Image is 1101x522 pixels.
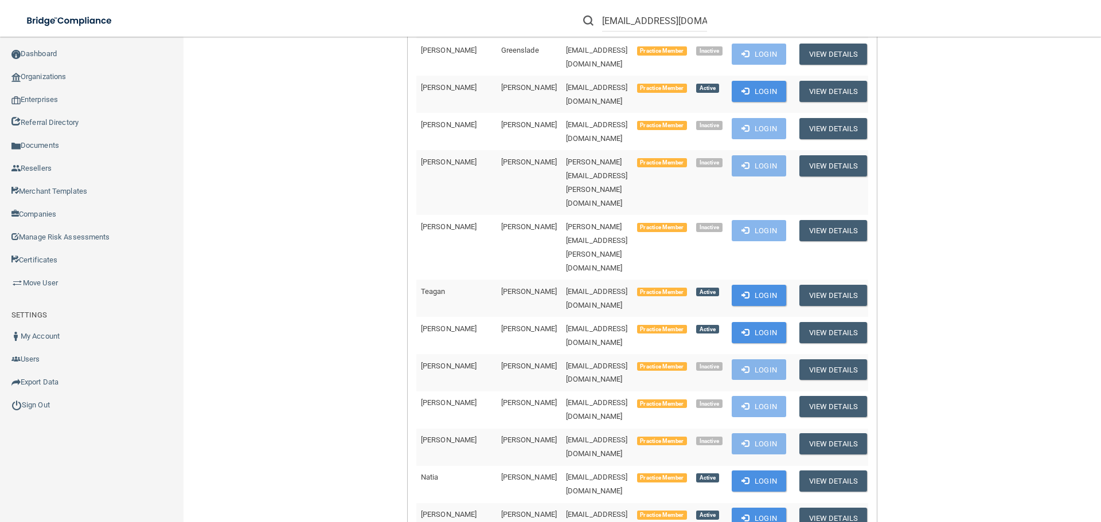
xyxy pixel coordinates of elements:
span: Inactive [696,362,723,371]
span: [EMAIL_ADDRESS][DOMAIN_NAME] [566,46,628,68]
span: Teagan [421,287,446,296]
img: organization-icon.f8decf85.png [11,73,21,82]
img: briefcase.64adab9b.png [11,277,23,289]
button: View Details [799,44,867,65]
span: [EMAIL_ADDRESS][DOMAIN_NAME] [566,83,628,105]
button: View Details [799,285,867,306]
span: Active [696,325,719,334]
button: Login [732,220,786,241]
iframe: Drift Widget Chat Controller [903,441,1087,486]
span: Practice Member [637,362,687,371]
span: [EMAIL_ADDRESS][DOMAIN_NAME] [566,435,628,458]
span: Inactive [696,399,723,409]
button: Login [732,359,786,380]
span: [PERSON_NAME] [421,120,477,129]
button: Login [732,396,786,417]
button: View Details [799,81,867,102]
button: Login [732,433,786,454]
button: View Details [799,470,867,492]
span: [PERSON_NAME] [501,287,557,296]
span: Practice Member [637,437,687,446]
button: View Details [799,220,867,241]
label: SETTINGS [11,308,47,322]
span: [PERSON_NAME] [421,510,477,519]
button: View Details [799,359,867,380]
button: Login [732,155,786,176]
img: ic_dashboard_dark.d01f4a41.png [11,50,21,59]
img: ic-search.3b580494.png [583,15,594,26]
span: Practice Member [637,158,687,167]
span: Inactive [696,437,723,446]
button: Login [732,118,786,139]
span: [PERSON_NAME] [501,510,557,519]
span: [PERSON_NAME][EMAIL_ADDRESS][PERSON_NAME][DOMAIN_NAME] [566,222,628,272]
span: [PERSON_NAME] [501,324,557,333]
img: icon-documents.8dae5593.png [11,142,21,151]
button: Login [732,44,786,65]
img: ic_reseller.de258add.png [11,164,21,173]
button: View Details [799,118,867,139]
span: Practice Member [637,223,687,232]
span: [EMAIL_ADDRESS][DOMAIN_NAME] [566,473,628,495]
span: [EMAIL_ADDRESS][DOMAIN_NAME] [566,362,628,384]
span: [PERSON_NAME] [421,324,477,333]
img: icon-users.e205127d.png [11,355,21,364]
button: Login [732,322,786,343]
button: View Details [799,396,867,417]
span: [PERSON_NAME] [421,83,477,92]
span: [EMAIL_ADDRESS][DOMAIN_NAME] [566,287,628,309]
span: Practice Member [637,511,687,520]
span: [PERSON_NAME][EMAIL_ADDRESS][PERSON_NAME][DOMAIN_NAME] [566,158,628,207]
span: [PERSON_NAME] [501,222,557,231]
img: icon-export.b9366987.png [11,378,21,387]
button: Login [732,81,786,102]
span: Natia [421,473,439,481]
span: Practice Member [637,121,687,130]
span: [PERSON_NAME] [501,120,557,129]
span: Active [696,473,719,482]
span: Inactive [696,121,723,130]
img: ic_user_dark.df1a06c3.png [11,332,21,341]
button: View Details [799,433,867,454]
span: Practice Member [637,46,687,56]
span: Practice Member [637,325,687,334]
img: ic_power_dark.7ecde6b1.png [11,400,22,410]
button: Login [732,470,786,492]
span: Practice Member [637,399,687,409]
button: View Details [799,322,867,343]
span: Inactive [696,223,723,232]
span: [PERSON_NAME] [501,83,557,92]
img: bridge_compliance_login_screen.278c3ca4.svg [17,9,123,33]
span: Practice Member [637,84,687,93]
span: Active [696,288,719,297]
span: Active [696,511,719,520]
span: [PERSON_NAME] [501,362,557,370]
span: Greenslade [501,46,539,54]
span: [PERSON_NAME] [421,46,477,54]
span: Inactive [696,46,723,56]
span: [PERSON_NAME] [501,435,557,444]
span: [PERSON_NAME] [421,398,477,407]
span: [PERSON_NAME] [421,362,477,370]
input: Search [602,10,707,32]
span: [EMAIL_ADDRESS][DOMAIN_NAME] [566,120,628,143]
span: Practice Member [637,473,687,482]
img: enterprise.0d942306.png [11,96,21,104]
button: Login [732,285,786,306]
span: [PERSON_NAME] [501,398,557,407]
span: [EMAIL_ADDRESS][DOMAIN_NAME] [566,324,628,347]
span: [PERSON_NAME] [421,222,477,231]
span: [PERSON_NAME] [501,473,557,481]
span: [EMAIL_ADDRESS][DOMAIN_NAME] [566,398,628,421]
span: Practice Member [637,288,687,297]
span: [PERSON_NAME] [501,158,557,166]
span: Active [696,84,719,93]
span: [PERSON_NAME] [421,158,477,166]
span: Inactive [696,158,723,167]
button: View Details [799,155,867,176]
span: [PERSON_NAME] [421,435,477,444]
